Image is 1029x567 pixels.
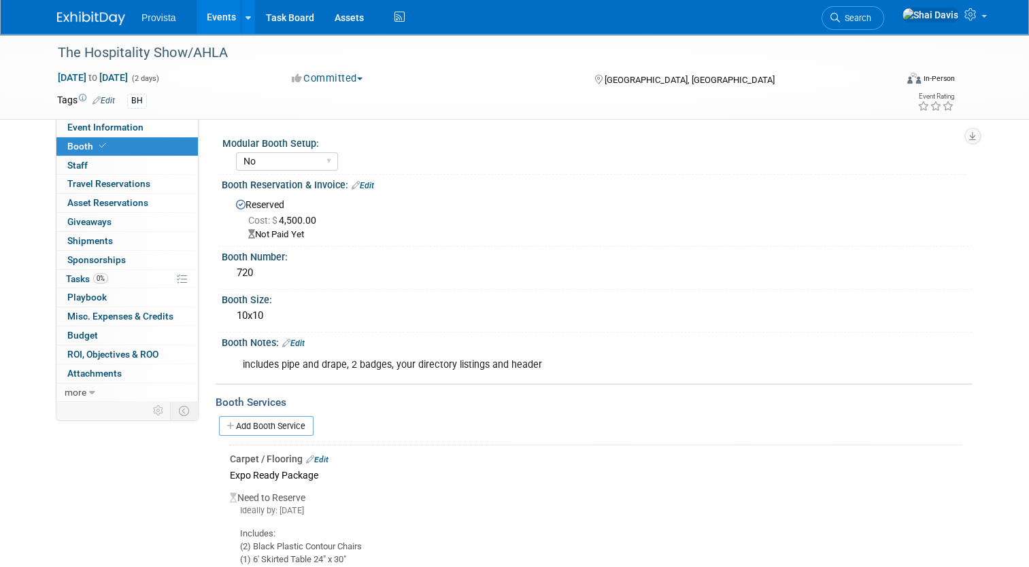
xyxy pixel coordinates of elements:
div: 10x10 [232,305,962,326]
div: Booth Number: [222,247,972,264]
div: includes pipe and drape, 2 badges, your directory listings and header [233,351,826,379]
a: Edit [92,96,115,105]
img: Shai Davis [902,7,959,22]
a: Staff [56,156,198,175]
a: Misc. Expenses & Credits [56,307,198,326]
a: Giveaways [56,213,198,231]
span: Attachments [67,368,122,379]
button: Committed [287,71,368,86]
span: Budget [67,330,98,341]
div: Booth Notes: [222,332,972,350]
a: Search [822,6,884,30]
span: Giveaways [67,216,112,227]
span: Asset Reservations [67,197,148,208]
span: ROI, Objectives & ROO [67,349,158,360]
div: In-Person [923,73,955,84]
i: Booth reservation complete [99,142,106,150]
span: Playbook [67,292,107,303]
span: Shipments [67,235,113,246]
div: 720 [232,262,962,283]
td: Toggle Event Tabs [171,402,199,419]
div: Event Rating [917,93,954,100]
span: 0% [93,273,108,283]
a: ROI, Objectives & ROO [56,345,198,364]
div: Booth Size: [222,290,972,307]
img: ExhibitDay [57,12,125,25]
span: Sponsorships [67,254,126,265]
div: BH [127,94,147,108]
span: (2 days) [131,74,159,83]
a: Shipments [56,232,198,250]
a: Edit [352,181,374,190]
a: Asset Reservations [56,194,198,212]
a: Tasks0% [56,270,198,288]
a: Edit [306,455,328,464]
a: Add Booth Service [219,416,314,436]
span: [DATE] [DATE] [57,71,129,84]
span: Provista [141,12,176,23]
span: Event Information [67,122,144,133]
div: Booth Reservation & Invoice: [222,175,972,192]
span: Cost: $ [248,215,279,226]
div: Carpet / Flooring [230,452,962,466]
a: Sponsorships [56,251,198,269]
td: Personalize Event Tab Strip [147,402,171,419]
span: to [86,72,99,83]
span: Staff [67,160,88,171]
span: Search [840,13,871,23]
div: Not Paid Yet [248,228,962,241]
div: Event Format [822,71,955,91]
span: Misc. Expenses & Credits [67,311,173,322]
td: Tags [57,93,115,109]
span: more [65,387,86,398]
div: Expo Ready Package [230,466,962,484]
div: The Hospitality Show/AHLA [53,41,879,65]
a: Edit [282,339,305,348]
a: Playbook [56,288,198,307]
a: Attachments [56,364,198,383]
span: 4,500.00 [248,215,322,226]
span: Booth [67,141,109,152]
span: Tasks [66,273,108,284]
a: Budget [56,326,198,345]
div: Reserved [232,194,962,241]
a: Booth [56,137,198,156]
a: Travel Reservations [56,175,198,193]
span: Travel Reservations [67,178,150,189]
span: [GEOGRAPHIC_DATA], [GEOGRAPHIC_DATA] [605,75,775,85]
div: Ideally by: [DATE] [230,504,962,517]
a: more [56,383,198,402]
div: Modular Booth Setup: [222,133,966,150]
img: Format-Inperson.png [907,73,921,84]
a: Event Information [56,118,198,137]
div: Booth Services [216,395,972,410]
